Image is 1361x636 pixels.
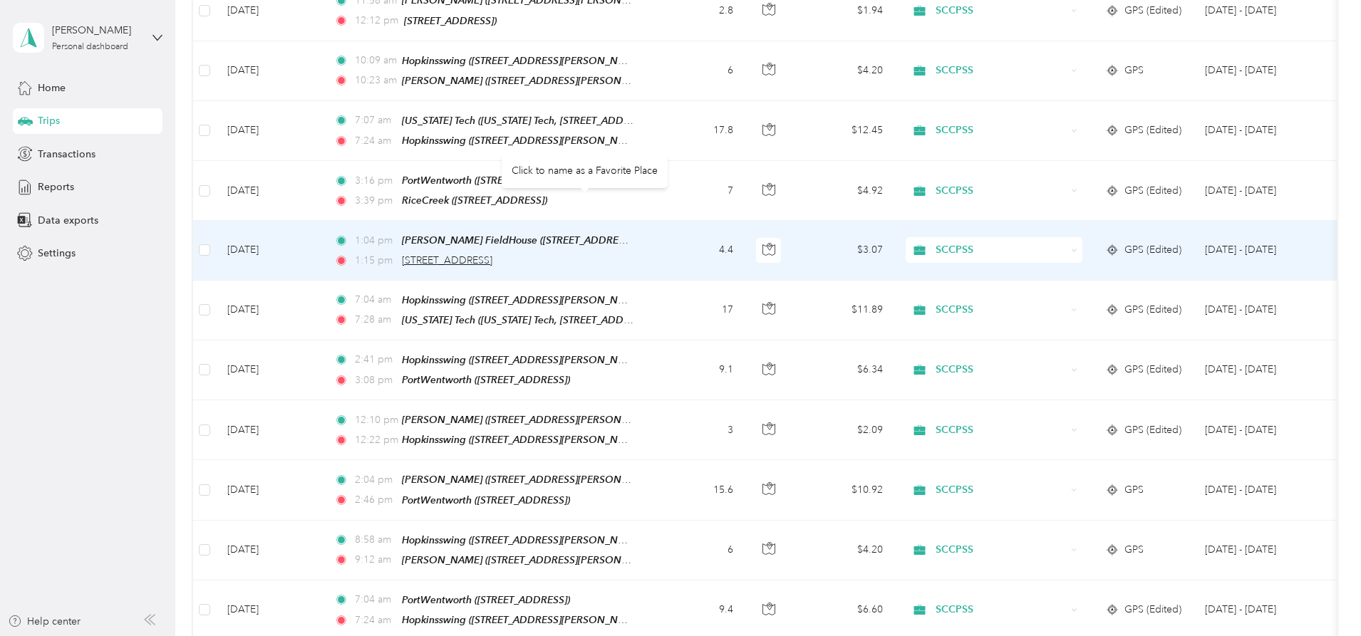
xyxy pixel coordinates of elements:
td: $4.92 [795,161,894,221]
button: Help center [8,614,81,629]
td: $4.20 [795,521,894,580]
td: Aug 1 - 31, 2025 [1194,281,1323,340]
span: 12:10 pm [355,412,395,428]
span: 7:28 am [355,312,395,328]
td: Aug 1 - 31, 2025 [1194,221,1323,280]
span: [STREET_ADDRESS]) [404,15,497,26]
span: Reports [38,179,74,194]
span: PortWentworth ([STREET_ADDRESS]) [402,594,570,605]
span: SCCPSS [936,302,1066,318]
span: 7:24 am [355,133,395,149]
span: Hopkinsswing ([STREET_ADDRESS][PERSON_NAME]) [402,614,645,626]
td: $12.45 [795,101,894,161]
span: 2:46 pm [355,492,395,508]
span: 7:04 am [355,292,395,308]
span: Hopkinsswing ([STREET_ADDRESS][PERSON_NAME]) [402,294,645,306]
span: SCCPSS [936,422,1066,438]
span: SCCPSS [936,63,1066,78]
td: Aug 1 - 31, 2025 [1194,161,1323,221]
span: 1:15 pm [355,253,395,269]
span: [US_STATE] Tech ([US_STATE] Tech, [STREET_ADDRESS] , [GEOGRAPHIC_DATA], [GEOGRAPHIC_DATA]) [402,314,866,326]
iframe: Everlance-gr Chat Button Frame [1281,556,1361,636]
span: GPS (Edited) [1124,3,1181,19]
span: GPS (Edited) [1124,602,1181,617]
td: 17 [651,281,745,340]
span: Hopkinsswing ([STREET_ADDRESS][PERSON_NAME]) [402,135,645,147]
td: [DATE] [216,400,323,460]
span: GPS (Edited) [1124,242,1181,258]
td: $2.09 [795,400,894,460]
span: Hopkinsswing ([STREET_ADDRESS][PERSON_NAME]) [402,534,645,546]
span: SCCPSS [936,482,1066,498]
td: [DATE] [216,460,323,520]
span: Data exports [38,213,98,228]
span: 7:07 am [355,113,395,128]
span: [PERSON_NAME] ([STREET_ADDRESS][PERSON_NAME]) [402,414,661,426]
span: Transactions [38,147,95,162]
span: PortWentworth ([STREET_ADDRESS]) [402,494,570,506]
td: Aug 1 - 31, 2025 [1194,41,1323,101]
span: Settings [38,246,76,261]
td: [DATE] [216,521,323,580]
span: 1:04 pm [355,233,395,249]
td: 4.4 [651,221,745,280]
td: [DATE] [216,340,323,400]
span: 3:16 pm [355,173,395,189]
span: [STREET_ADDRESS] [402,254,492,266]
span: GPS [1124,63,1144,78]
span: 2:41 pm [355,352,395,367]
td: [DATE] [216,221,323,280]
span: GPS (Edited) [1124,422,1181,438]
span: [PERSON_NAME] ([STREET_ADDRESS][PERSON_NAME]) [402,75,661,87]
td: 17.8 [651,101,745,161]
span: 12:12 pm [355,13,398,28]
span: SCCPSS [936,3,1066,19]
td: 9.1 [651,340,745,400]
td: [DATE] [216,41,323,101]
span: GPS [1124,542,1144,558]
span: SCCPSS [936,602,1066,617]
span: SCCPSS [936,122,1066,138]
span: 2:04 pm [355,472,395,488]
span: PortWentworth ([STREET_ADDRESS]) [402,374,570,385]
span: [PERSON_NAME] ([STREET_ADDRESS][PERSON_NAME]) [402,474,661,486]
span: 12:22 pm [355,432,396,448]
td: Aug 1 - 31, 2025 [1194,101,1323,161]
span: GPS (Edited) [1124,122,1181,138]
span: SCCPSS [936,183,1066,199]
span: 3:08 pm [355,372,395,388]
td: [DATE] [216,161,323,221]
span: 10:09 am [355,53,395,68]
span: GPS (Edited) [1124,183,1181,199]
span: 3:39 pm [355,193,395,209]
td: $4.20 [795,41,894,101]
span: 10:23 am [355,73,395,88]
span: Home [38,80,66,95]
span: RiceCreek ([STREET_ADDRESS]) [402,194,547,206]
span: [PERSON_NAME] FieldHouse ([STREET_ADDRESS][PERSON_NAME][PERSON_NAME] , [GEOGRAPHIC_DATA], [GEOGRA... [402,234,1010,246]
span: 9:12 am [355,552,395,568]
span: Hopkinsswing ([STREET_ADDRESS][PERSON_NAME]) [402,55,645,67]
span: Hopkinsswing ([STREET_ADDRESS][PERSON_NAME]) [402,434,645,446]
td: [DATE] [216,281,323,340]
span: 8:58 am [355,532,395,548]
td: 7 [651,161,745,221]
td: 6 [651,41,745,101]
td: 15.6 [651,460,745,520]
span: GPS (Edited) [1124,302,1181,318]
td: Aug 1 - 31, 2025 [1194,340,1323,400]
td: Aug 1 - 31, 2025 [1194,460,1323,520]
td: $11.89 [795,281,894,340]
span: GPS (Edited) [1124,362,1181,377]
span: SCCPSS [936,542,1066,558]
span: 7:04 am [355,592,395,608]
div: Click to name as a Favorite Place [502,153,668,188]
td: $6.34 [795,340,894,400]
span: 7:24 am [355,612,395,628]
span: Hopkinsswing ([STREET_ADDRESS][PERSON_NAME]) [402,354,645,366]
td: 6 [651,521,745,580]
span: SCCPSS [936,362,1066,377]
span: PortWentworth ([STREET_ADDRESS]) [402,174,570,186]
div: [PERSON_NAME] [52,23,141,38]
